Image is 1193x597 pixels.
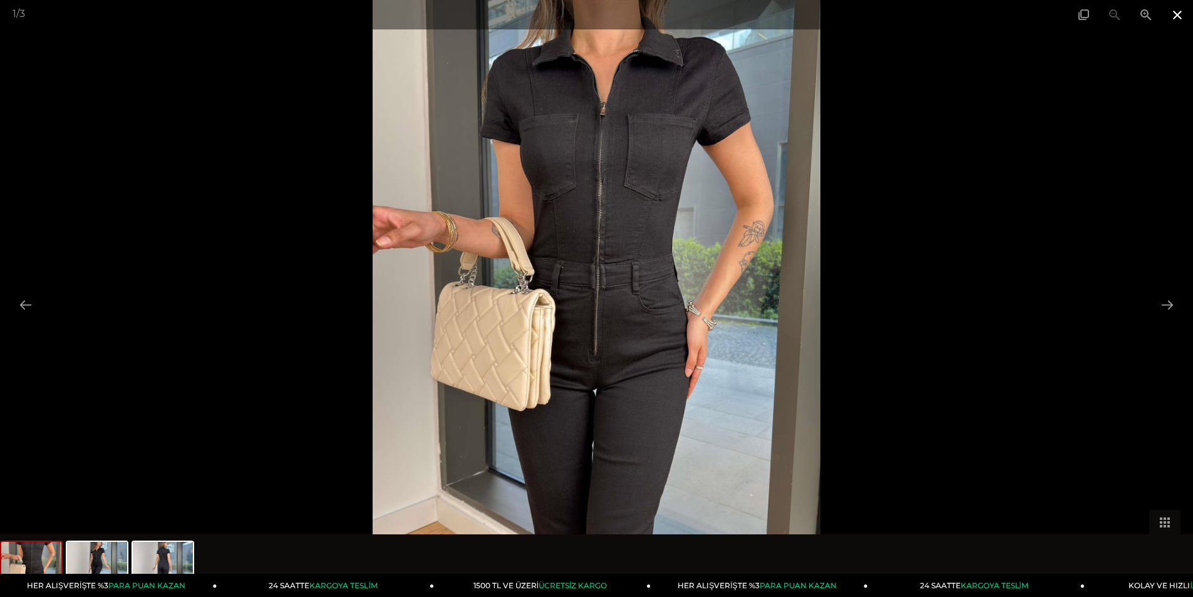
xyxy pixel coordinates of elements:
[133,542,193,589] img: dinale-tulum-25y288--efda-.jpg
[108,581,185,590] span: PARA PUAN KAZAN
[651,574,867,597] a: HER ALIŞVERİŞTE %3PARA PUAN KAZAN
[19,8,25,19] span: 3
[434,574,651,597] a: 1500 TL VE ÜZERİÜCRETSİZ KARGO
[67,542,127,589] img: dinale-tulum-25y288-52-422.jpg
[961,581,1028,590] span: KARGOYA TESLİM
[217,574,434,597] a: 24 SAATTEKARGOYA TESLİM
[868,574,1085,597] a: 24 SAATTEKARGOYA TESLİM
[1149,510,1180,534] button: Toggle thumbnails
[760,581,837,590] span: PARA PUAN KAZAN
[309,581,377,590] span: KARGOYA TESLİM
[539,581,607,590] span: ÜCRETSİZ KARGO
[13,8,16,19] span: 1
[1,542,61,589] img: dinale-tulum-25y288-ff1898.jpg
